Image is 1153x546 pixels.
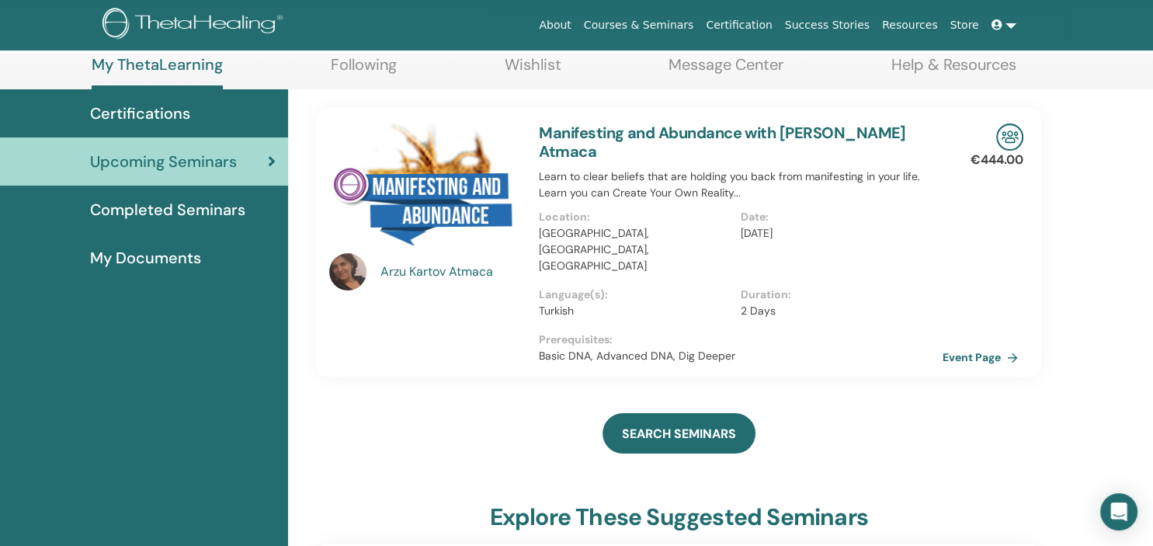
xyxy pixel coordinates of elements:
[1100,493,1137,530] div: Open Intercom Messenger
[741,209,933,225] p: Date :
[539,169,943,201] p: Learn to clear beliefs that are holding you back from manifesting in your life. Learn you can Cre...
[90,102,190,125] span: Certifications
[92,55,223,89] a: My ThetaLearning
[943,346,1024,369] a: Event Page
[539,287,731,303] p: Language(s) :
[489,503,867,531] h3: explore these suggested seminars
[539,123,906,162] a: Manifesting and Abundance with [PERSON_NAME] Atmaca
[539,332,943,348] p: Prerequisites :
[779,11,876,40] a: Success Stories
[331,55,397,85] a: Following
[539,303,731,319] p: Turkish
[329,253,366,290] img: default.jpg
[622,426,736,442] span: SEARCH SEMINARS
[944,11,985,40] a: Store
[90,246,201,270] span: My Documents
[329,123,520,258] img: Manifesting and Abundance
[539,348,943,364] p: Basic DNA, Advanced DNA, Dig Deeper
[533,11,577,40] a: About
[971,151,1023,169] p: €444.00
[891,55,1016,85] a: Help & Resources
[380,263,524,281] a: Arzu Kartov Atmaca
[578,11,700,40] a: Courses & Seminars
[996,123,1023,151] img: In-Person Seminar
[741,287,933,303] p: Duration :
[603,413,755,454] a: SEARCH SEMINARS
[741,303,933,319] p: 2 Days
[102,8,288,43] img: logo.png
[90,150,237,173] span: Upcoming Seminars
[741,225,933,242] p: [DATE]
[669,55,783,85] a: Message Center
[505,55,561,85] a: Wishlist
[700,11,778,40] a: Certification
[876,11,944,40] a: Resources
[539,225,731,274] p: [GEOGRAPHIC_DATA], [GEOGRAPHIC_DATA], [GEOGRAPHIC_DATA]
[90,198,245,221] span: Completed Seminars
[539,209,731,225] p: Location :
